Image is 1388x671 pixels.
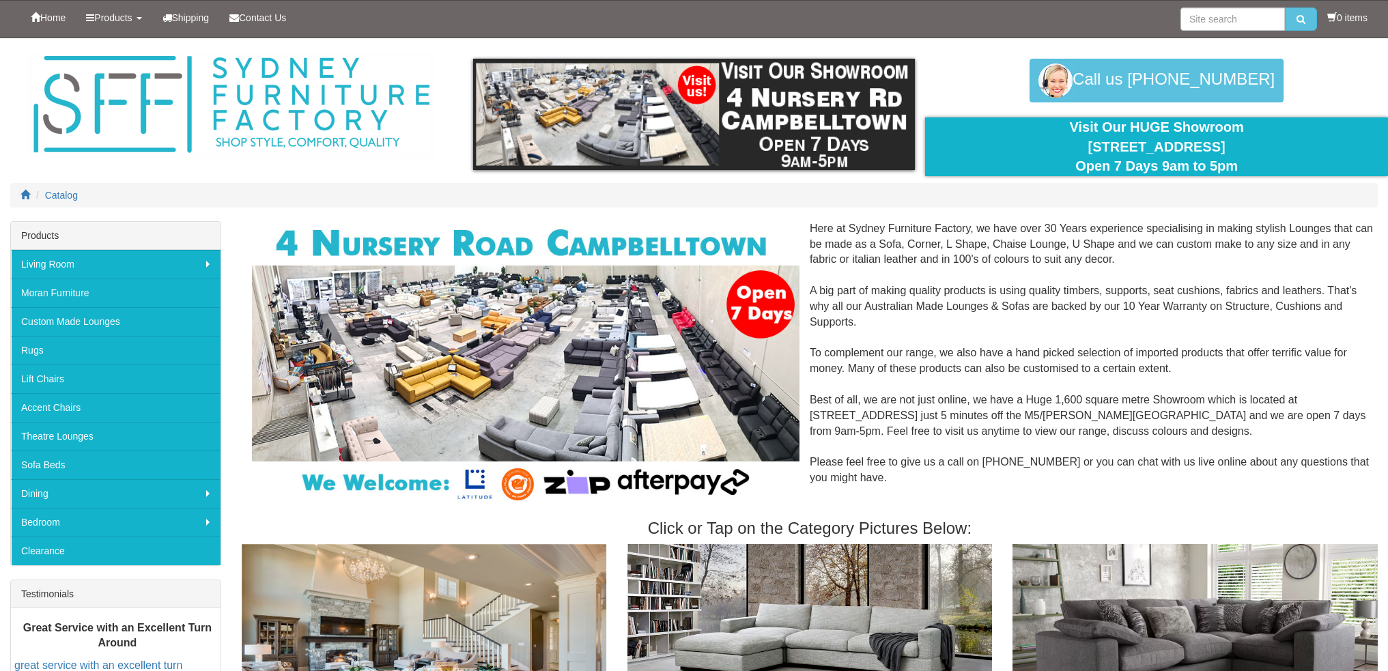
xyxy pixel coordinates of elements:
a: Lift Chairs [11,365,221,393]
img: showroom.gif [473,59,916,170]
div: Here at Sydney Furniture Factory, we have over 30 Years experience specialising in making stylish... [242,221,1378,502]
a: Home [20,1,76,35]
a: Products [76,1,152,35]
img: Sydney Furniture Factory [27,52,436,158]
b: Great Service with an Excellent Turn Around [23,622,212,649]
li: 0 items [1327,11,1368,25]
span: Products [94,12,132,23]
a: Custom Made Lounges [11,307,221,336]
span: Shipping [172,12,210,23]
a: Sofa Beds [11,451,221,479]
div: Visit Our HUGE Showroom [STREET_ADDRESS] Open 7 Days 9am to 5pm [935,117,1378,176]
span: Contact Us [239,12,286,23]
a: Bedroom [11,508,221,537]
a: Contact Us [219,1,296,35]
a: Shipping [152,1,220,35]
a: Clearance [11,537,221,565]
input: Site search [1180,8,1285,31]
a: Living Room [11,250,221,279]
div: Testimonials [11,580,221,608]
a: Dining [11,479,221,508]
img: Corner Modular Lounges [252,221,799,506]
a: Theatre Lounges [11,422,221,451]
a: Moran Furniture [11,279,221,307]
a: Catalog [45,190,78,201]
a: Accent Chairs [11,393,221,422]
a: Rugs [11,336,221,365]
h3: Click or Tap on the Category Pictures Below: [242,519,1378,537]
span: Home [40,12,66,23]
div: Products [11,222,221,250]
